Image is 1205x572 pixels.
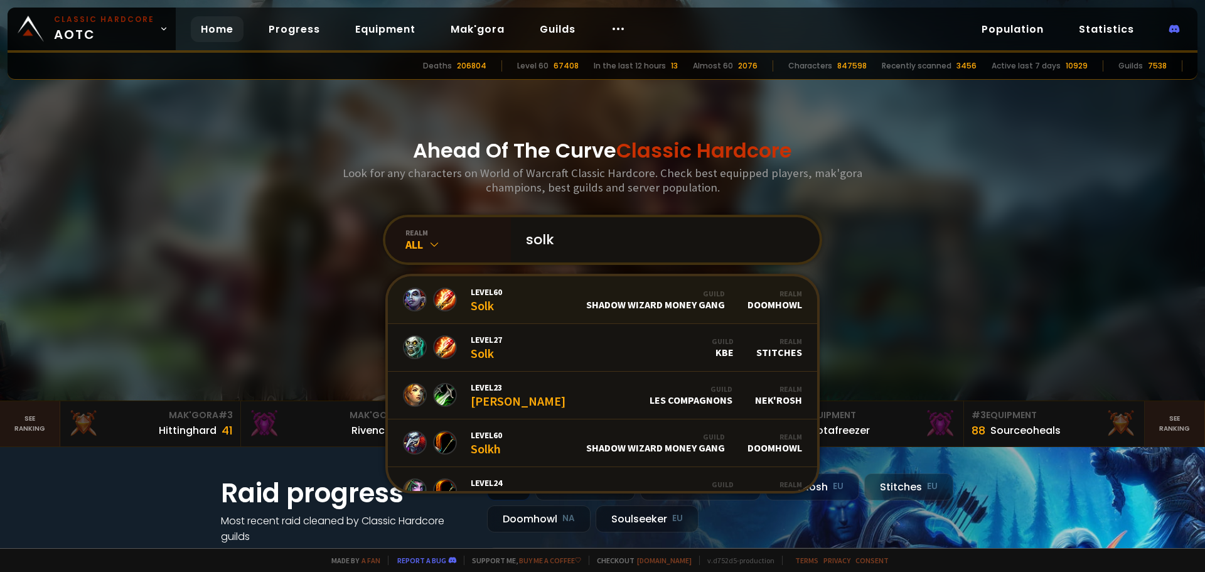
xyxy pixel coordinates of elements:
div: Realm [756,337,802,346]
div: Les Compagnons [650,384,732,406]
div: Soulseeker [596,505,699,532]
input: Search a character... [518,217,805,262]
a: Terms [795,556,818,565]
a: Mak'Gora#3Hittinghard41 [60,401,241,446]
span: Level 60 [471,286,502,298]
div: Level 60 [517,60,549,72]
div: Stitches [864,473,953,500]
span: Made by [324,556,380,565]
div: The Garbages [664,480,734,502]
a: Statistics [1069,16,1144,42]
a: #3Equipment88Sourceoheals [964,401,1145,446]
a: Buy me a coffee [519,556,581,565]
span: # 3 [218,409,233,421]
small: EU [672,512,683,525]
span: Level 24 [471,477,502,488]
div: Realm [755,384,802,394]
div: In the last 12 hours [594,60,666,72]
span: v. d752d5 - production [699,556,774,565]
a: See all progress [221,545,303,559]
div: Guild [664,480,734,489]
div: Doomhowl [747,432,802,454]
a: Guilds [530,16,586,42]
div: Notafreezer [810,423,870,438]
div: 13 [671,60,678,72]
a: Progress [259,16,330,42]
div: Realm [747,432,802,441]
a: Mak'Gora#2Rivench100 [241,401,422,446]
span: Support me, [464,556,581,565]
a: #2Equipment88Notafreezer [783,401,964,446]
a: a fan [361,556,380,565]
div: 7538 [1148,60,1167,72]
div: Mak'Gora [68,409,233,422]
div: Nek'Rosh [766,473,859,500]
div: Equipment [972,409,1137,422]
div: All [405,237,511,252]
div: KBE [712,337,734,359]
div: Guilds [1118,60,1143,72]
div: 3456 [956,60,977,72]
div: Nek'Rosh [755,384,802,406]
a: Consent [855,556,889,565]
div: 41 [222,422,233,439]
div: Hittinghard [159,423,217,438]
span: Classic Hardcore [616,136,792,165]
div: Recently scanned [882,60,951,72]
a: Report a bug [397,556,446,565]
div: Guild [650,384,732,394]
div: 206804 [457,60,486,72]
h1: Raid progress [221,473,472,513]
div: Deaths [423,60,452,72]
div: Guild [586,289,725,298]
a: Level24SolktGuildThe GarbagesRealmStitches [388,467,817,515]
div: Guild [586,432,725,441]
div: 67408 [554,60,579,72]
a: Mak'gora [441,16,515,42]
a: Equipment [345,16,426,42]
div: Solkt [471,477,502,504]
div: Realm [756,480,802,489]
div: Solk [471,286,502,313]
div: Realm [747,289,802,298]
div: 10929 [1066,60,1088,72]
a: Level60SolkhGuildShadow Wizard Money GangRealmDoomhowl [388,419,817,467]
h3: Look for any characters on World of Warcraft Classic Hardcore. Check best equipped players, mak'g... [338,166,867,195]
div: Doomhowl [747,289,802,311]
div: 88 [972,422,985,439]
div: Guild [712,337,734,346]
small: EU [927,480,938,493]
a: Privacy [823,556,850,565]
span: Level 60 [471,429,502,441]
div: Sourceoheals [990,423,1061,438]
a: Population [972,16,1054,42]
div: Shadow Wizard Money Gang [586,289,725,311]
div: Rivench [351,423,391,438]
div: Solkh [471,429,502,456]
div: Mak'Gora [249,409,414,422]
div: 2076 [738,60,758,72]
a: [DOMAIN_NAME] [637,556,692,565]
a: Level27SolkGuildKBERealmStitches [388,324,817,372]
div: Doomhowl [487,505,591,532]
div: Characters [788,60,832,72]
a: Home [191,16,244,42]
div: Active last 7 days [992,60,1061,72]
div: Almost 60 [693,60,733,72]
small: NA [562,512,575,525]
a: Level60SolkGuildShadow Wizard Money GangRealmDoomhowl [388,276,817,324]
div: Stitches [756,337,802,359]
div: realm [405,228,511,237]
div: Shadow Wizard Money Gang [586,432,725,454]
small: EU [833,480,843,493]
span: Checkout [589,556,692,565]
span: AOTC [54,14,154,44]
a: Classic HardcoreAOTC [8,8,176,50]
div: Solk [471,334,502,361]
h4: Most recent raid cleaned by Classic Hardcore guilds [221,513,472,544]
span: # 3 [972,409,986,421]
div: Stitches [756,480,802,502]
a: Seeranking [1145,401,1205,446]
span: Level 23 [471,382,565,393]
div: 847598 [837,60,867,72]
